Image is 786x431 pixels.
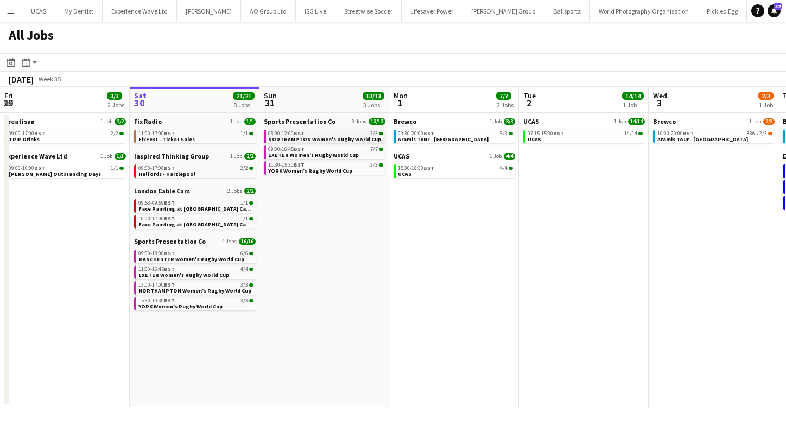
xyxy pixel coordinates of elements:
span: MANCHESTER Women's Rugby World Cup [138,256,244,263]
span: BST [164,164,175,172]
span: 13/13 [369,118,385,125]
div: Brewco1 Job3/309:30-20:00BST3/3Aramis Tour - [GEOGRAPHIC_DATA] [394,117,515,152]
span: FixFest - Ticket Sales [138,136,195,143]
span: 1/1 [119,167,124,170]
a: 10:00-17:00BST1/1Face Painting at [GEOGRAPHIC_DATA] Cable Cars [138,215,253,227]
span: Sports Presentation Co [134,237,206,245]
a: Experience Wave Ltd1 Job1/1 [4,152,126,160]
a: 13:00-17:00BST3/3NORTHAMPTON Women's Rugby World Cup [138,281,253,294]
span: BST [683,130,694,137]
span: 31 [262,97,277,109]
a: 10:00-20:00BST33A•2/3Aramis Tour - [GEOGRAPHIC_DATA] [657,130,772,142]
div: Sports Presentation Co4 Jobs16/1609:00-18:00BST6/6MANCHESTER Women's Rugby World Cup11:00-16:45BS... [134,237,256,313]
button: Pickled Egg [698,1,747,22]
span: UCAS [528,136,541,143]
span: 1/1 [115,153,126,160]
span: Mon [394,91,408,100]
span: BST [294,161,305,168]
a: 09:00-17:00BST2/2Halfords - Hartlepool [138,164,253,177]
a: UCAS1 Job14/14 [523,117,645,125]
span: 08:00-12:00 [268,131,305,136]
span: 14/14 [624,131,637,136]
div: Creatisan1 Job2/209:00-17:00BST2/2TRIP Drinks [4,117,126,152]
span: BST [423,130,434,137]
span: 1 Job [230,153,242,160]
span: 3/3 [249,283,253,287]
a: 15:30-18:30BST4/4UCAS [398,164,513,177]
div: London Cable Cars2 Jobs2/209:58-09:59BST1/1Face Painting at [GEOGRAPHIC_DATA] Cable Cars10:00-17:... [134,187,256,237]
span: 2/3 [758,92,774,100]
div: Experience Wave Ltd1 Job1/109:00-10:00BST1/1[PERSON_NAME] Outstanding Days [4,152,126,180]
span: 1 Job [490,118,502,125]
div: Fix Radio1 Job1/111:00-17:00BST1/1FixFest - Ticket Sales [134,117,256,152]
span: 13:00-17:00 [138,282,175,288]
span: BST [164,250,175,257]
span: 29 [3,97,13,109]
span: 09:30-20:00 [398,131,434,136]
span: Brewco [653,117,676,125]
a: 09:30-20:00BST3/3Aramis Tour - [GEOGRAPHIC_DATA] [398,130,513,142]
span: Sat [134,91,147,100]
span: 1/1 [244,118,256,125]
span: NORTHAMPTON Women's Rugby World Cup [268,136,381,143]
span: 2/2 [111,131,118,136]
span: 09:00-17:00 [9,131,45,136]
a: UCAS1 Job4/4 [394,152,515,160]
span: EXETER Women's Rugby World Cup [268,151,359,159]
span: 7/7 [370,147,378,152]
span: 3/3 [500,131,508,136]
span: 11:00-16:45 [138,267,175,272]
a: 09:00-16:45BST7/7EXETER Women's Rugby World Cup [268,145,383,158]
button: [PERSON_NAME] Group [462,1,544,22]
span: 3/3 [504,118,515,125]
div: • [657,131,772,136]
span: 10:00-17:00 [138,216,175,221]
span: 2 Jobs [227,188,242,194]
a: 11:00-17:00BST1/1FixFest - Ticket Sales [138,130,253,142]
span: 14/14 [628,118,645,125]
span: 7/7 [379,148,383,151]
span: 1/1 [240,216,248,221]
span: 1/1 [249,217,253,220]
span: Sun [264,91,277,100]
button: UCAS [22,1,55,22]
span: 13/13 [363,92,384,100]
span: 2/3 [768,132,772,135]
a: 09:00-10:00BST1/1[PERSON_NAME] Outstanding Days [9,164,124,177]
div: Sports Presentation Co3 Jobs13/1308:00-12:00BST3/3NORTHAMPTON Women's Rugby World Cup09:00-16:45B... [264,117,385,177]
a: Brewco1 Job2/3 [653,117,775,125]
span: Tue [523,91,536,100]
span: BST [34,164,45,172]
span: BST [294,130,305,137]
span: 4 Jobs [222,238,237,245]
span: 2/3 [759,131,767,136]
span: 1/1 [240,131,248,136]
span: 1/1 [249,132,253,135]
span: 3/3 [240,298,248,303]
span: 2 [522,97,536,109]
span: 3/3 [509,132,513,135]
a: 32 [768,4,781,17]
span: 2/2 [119,132,124,135]
div: 1 Job [759,101,773,109]
span: 4/4 [504,153,515,160]
span: Week 35 [36,75,63,83]
button: World Photography Organisation [590,1,698,22]
button: Experience Wave Ltd [103,1,177,22]
span: 4/4 [249,268,253,271]
span: 3/3 [379,163,383,167]
span: 11:30-15:30 [268,162,305,168]
div: 1 Job [623,101,643,109]
span: 30 [132,97,147,109]
span: 6/6 [240,251,248,256]
button: Streetwise Soccer [335,1,402,22]
a: London Cable Cars2 Jobs2/2 [134,187,256,195]
span: 6/6 [249,252,253,255]
span: 3/3 [249,299,253,302]
span: 3 Jobs [352,118,366,125]
span: 2/2 [115,118,126,125]
span: 1/1 [111,166,118,171]
span: 11:00-17:00 [138,131,175,136]
span: 2/2 [249,167,253,170]
span: 3/3 [370,131,378,136]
